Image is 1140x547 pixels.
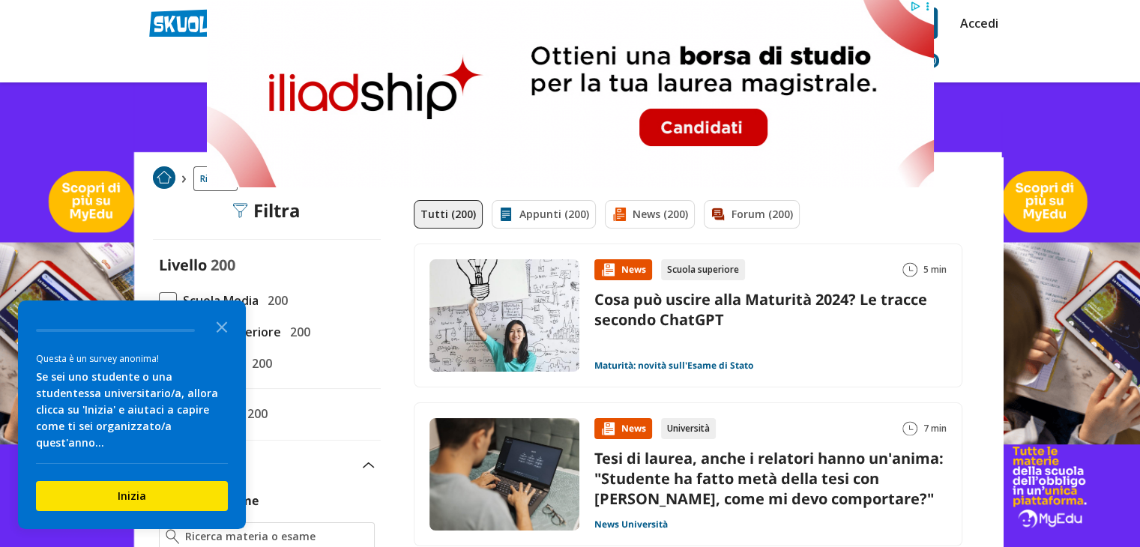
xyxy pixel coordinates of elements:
button: Inizia [36,481,228,511]
img: Filtra filtri mobile [232,203,247,218]
span: 5 min [923,259,947,280]
a: News Università [594,519,668,531]
img: Apri e chiudi sezione [363,462,375,468]
input: Ricerca materia o esame [185,529,367,544]
img: News contenuto [600,262,615,277]
img: News contenuto [600,421,615,436]
img: Ricerca materia o esame [166,529,180,544]
label: Livello [159,255,207,275]
div: Università [661,418,716,439]
img: Immagine news [429,259,579,372]
img: Home [153,166,175,189]
span: 200 [241,404,268,423]
div: Filtra [232,200,301,221]
a: Tutti (200) [414,200,483,229]
span: 200 [262,291,288,310]
img: Forum filtro contenuto [711,207,726,222]
img: Tempo lettura [902,262,917,277]
span: 200 [246,354,272,373]
img: Appunti filtro contenuto [498,207,513,222]
span: 200 [211,255,235,275]
span: 7 min [923,418,947,439]
img: Tempo lettura [902,421,917,436]
a: Maturità: novità sull'Esame di Stato [594,360,753,372]
a: Ricerca [193,166,238,191]
div: News [594,259,652,280]
span: Scuola Media [177,291,259,310]
a: Home [153,166,175,191]
img: News filtro contenuto [612,207,627,222]
a: Accedi [960,7,992,39]
span: 200 [284,322,310,342]
a: Cosa può uscire alla Maturità 2024? Le tracce secondo ChatGPT [594,289,927,330]
div: Scuola superiore [661,259,745,280]
a: Forum (200) [704,200,800,229]
a: Appunti (200) [492,200,596,229]
a: Tesi di laurea, anche i relatori hanno un'anima: "Studente ha fatto metà della tesi con [PERSON_N... [594,448,944,509]
div: Survey [18,300,246,529]
button: Close the survey [207,311,237,341]
div: Se sei uno studente o una studentessa universitario/a, allora clicca su 'Inizia' e aiutaci a capi... [36,369,228,451]
div: Questa è un survey anonima! [36,351,228,366]
div: News [594,418,652,439]
img: Immagine news [429,418,579,531]
a: News (200) [605,200,695,229]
